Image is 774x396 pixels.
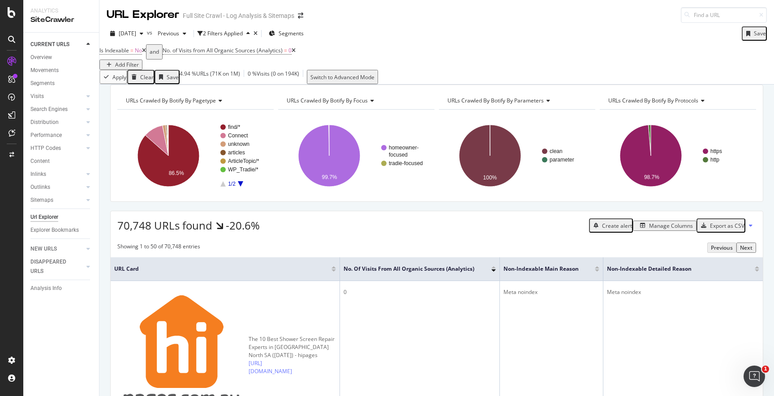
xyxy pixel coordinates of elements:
div: Url Explorer [30,213,58,222]
span: URLs Crawled By Botify By pagetype [126,97,216,104]
div: Visits [30,92,44,101]
span: = [284,47,287,54]
div: Apply [112,73,126,81]
button: Create alert [589,218,633,233]
button: Previous [707,243,736,253]
button: Save [155,70,180,84]
button: Save [742,26,767,41]
button: [DATE] [107,26,147,41]
div: 0 % Visits ( 0 on 194K ) [248,70,299,84]
span: No [135,47,142,54]
div: Content [30,157,50,166]
a: Content [30,157,93,166]
div: Search Engines [30,105,68,114]
div: Meta noindex [503,288,599,296]
span: 2025 Sep. 25th [119,30,136,37]
span: URLs Crawled By Botify By focus [287,97,368,104]
span: Is Indexable [99,47,129,54]
div: Save [754,30,766,37]
div: Create alert [602,222,632,230]
button: Next [736,243,756,253]
iframe: Intercom live chat [744,366,765,387]
div: Manage Columns [649,222,693,230]
text: 1/2 [228,181,236,187]
div: NEW URLS [30,244,57,254]
svg: A chart. [117,117,274,195]
a: Sitemaps [30,196,84,205]
button: Clear [127,70,155,84]
div: arrow-right-arrow-left [298,13,303,19]
div: Movements [30,66,59,75]
div: The 10 Best Shower Screen Repair Experts in [GEOGRAPHIC_DATA] North SA ([DATE]) - hipages [249,335,338,359]
span: URLs Crawled By Botify By parameters [447,97,544,104]
div: 4.94 % URLs ( 71K on 1M ) [180,70,240,84]
div: Switch to Advanced Mode [310,73,374,81]
a: [URL][DOMAIN_NAME] [249,359,292,375]
h4: URLs Crawled By Botify By pagetype [124,94,266,108]
button: Manage Columns [633,221,697,231]
span: URLs Crawled By Botify By protocols [608,97,698,104]
text: 100% [483,175,497,181]
div: Performance [30,131,62,140]
button: Export as CSV [697,218,745,233]
input: Find a URL [681,7,767,23]
a: Outlinks [30,183,84,192]
text: focused [389,152,408,158]
div: DISAPPEARED URLS [30,257,76,276]
a: Analysis Info [30,284,93,293]
text: 99.7% [322,175,337,181]
h4: URLs Crawled By Botify By protocols [606,94,748,108]
button: Previous [154,26,190,41]
div: Distribution [30,118,59,127]
div: Add Filter [115,61,139,68]
a: DISAPPEARED URLS [30,257,84,276]
span: No. of Visits from All Organic Sources (Analytics) [344,265,478,273]
a: Movements [30,66,93,75]
span: Segments [279,30,304,37]
a: Segments [30,79,93,88]
text: homeowner- [389,145,419,151]
a: Search Engines [30,105,84,114]
div: Analysis Info [30,284,62,293]
a: Overview [30,53,93,62]
a: Distribution [30,118,84,127]
button: Switch to Advanced Mode [307,70,378,84]
div: 2 Filters Applied [203,30,243,37]
a: Url Explorer [30,213,93,222]
div: Clear [140,73,154,81]
div: SiteCrawler [30,15,92,25]
a: Explorer Bookmarks [30,226,93,235]
h4: URLs Crawled By Botify By parameters [446,94,587,108]
span: 0 [288,47,292,54]
text: WP_Tradie/* [228,166,258,173]
div: Showing 1 to 50 of 70,748 entries [117,243,200,253]
svg: A chart. [278,117,434,195]
a: Inlinks [30,170,84,179]
text: 86.5% [169,170,184,177]
div: Segments [30,79,55,88]
h4: URLs Crawled By Botify By focus [285,94,426,108]
div: Export as CSV [710,222,744,230]
div: CURRENT URLS [30,40,69,49]
text: http [710,157,719,163]
span: Previous [154,30,179,37]
button: Add Filter [99,60,142,70]
a: Visits [30,92,84,101]
text: parameter [550,157,574,163]
a: HTTP Codes [30,144,84,153]
text: unknown [228,141,249,147]
text: tradie-focused [389,160,423,166]
text: find/* [228,124,241,130]
text: 98.7% [644,174,659,180]
text: clean [550,148,563,154]
button: Apply [99,70,127,84]
a: CURRENT URLS [30,40,84,49]
span: No. of Visits from All Organic Sources (Analytics) [163,47,283,54]
div: 0 [344,288,496,296]
span: vs [147,29,154,36]
span: Non-Indexable Detailed Reason [607,265,741,273]
span: Non-Indexable Main Reason [503,265,581,273]
a: NEW URLS [30,244,84,254]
